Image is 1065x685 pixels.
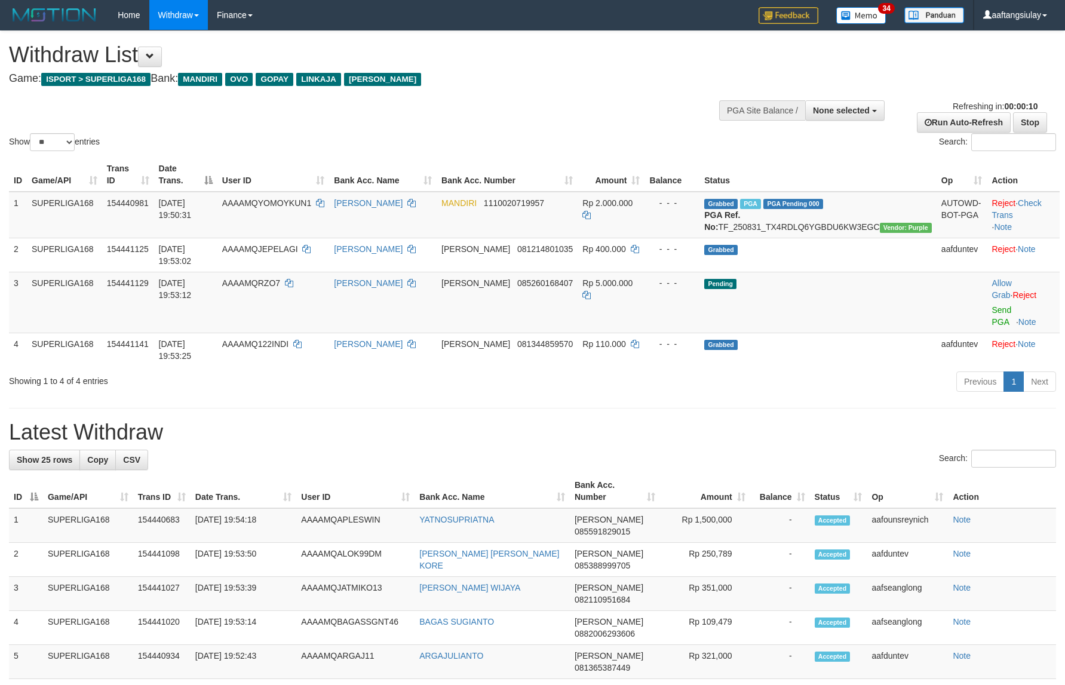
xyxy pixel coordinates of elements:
[191,645,297,679] td: [DATE] 19:52:43
[43,508,133,543] td: SUPERLIGA168
[222,244,298,254] span: AAAAMQJEPELAGI
[992,278,1012,300] span: ·
[43,611,133,645] td: SUPERLIGA168
[107,244,149,254] span: 154441125
[296,73,341,86] span: LINKAJA
[296,645,415,679] td: AAAAMQARGAJ11
[419,617,494,626] a: BAGAS SUGIANTO
[704,245,738,255] span: Grabbed
[441,339,510,349] span: [PERSON_NAME]
[154,158,217,192] th: Date Trans.: activate to sort column descending
[649,277,695,289] div: - - -
[570,474,660,508] th: Bank Acc. Number: activate to sort column ascending
[222,278,280,288] span: AAAAMQRZO7
[178,73,222,86] span: MANDIRI
[953,549,971,558] a: Note
[815,652,851,662] span: Accepted
[649,338,695,350] div: - - -
[1004,102,1038,111] strong: 00:00:10
[971,133,1056,151] input: Search:
[1013,112,1047,133] a: Stop
[575,583,643,592] span: [PERSON_NAME]
[79,450,116,470] a: Copy
[948,474,1056,508] th: Action
[1023,371,1056,392] a: Next
[133,645,191,679] td: 154440934
[813,106,870,115] span: None selected
[582,278,633,288] span: Rp 5.000.000
[904,7,964,23] img: panduan.png
[1018,317,1036,327] a: Note
[1018,339,1036,349] a: Note
[953,651,971,661] a: Note
[992,305,1011,327] a: Send PGA
[867,543,948,577] td: aafduntev
[649,243,695,255] div: - - -
[953,583,971,592] a: Note
[133,543,191,577] td: 154441098
[704,279,736,289] span: Pending
[953,617,971,626] a: Note
[9,645,43,679] td: 5
[43,577,133,611] td: SUPERLIGA168
[9,43,698,67] h1: Withdraw List
[575,595,630,604] span: Copy 082110951684 to clipboard
[159,244,192,266] span: [DATE] 19:53:02
[517,339,573,349] span: Copy 081344859570 to clipboard
[296,508,415,543] td: AAAAMQAPLESWIN
[750,611,810,645] td: -
[987,158,1060,192] th: Action
[750,577,810,611] td: -
[9,543,43,577] td: 2
[575,629,635,638] span: Copy 0882006293606 to clipboard
[9,370,435,387] div: Showing 1 to 4 of 4 entries
[917,112,1011,133] a: Run Auto-Refresh
[296,577,415,611] td: AAAAMQJATMIKO13
[107,339,149,349] span: 154441141
[87,455,108,465] span: Copy
[992,244,1015,254] a: Reject
[9,333,27,367] td: 4
[17,455,72,465] span: Show 25 rows
[334,278,403,288] a: [PERSON_NAME]
[43,474,133,508] th: Game/API: activate to sort column ascending
[992,339,1015,349] a: Reject
[296,474,415,508] th: User ID: activate to sort column ascending
[9,73,698,85] h4: Game: Bank:
[867,474,948,508] th: Op: activate to sort column ascending
[750,474,810,508] th: Balance: activate to sort column ascending
[575,527,630,536] span: Copy 085591829015 to clipboard
[43,543,133,577] td: SUPERLIGA168
[1013,290,1037,300] a: Reject
[575,617,643,626] span: [PERSON_NAME]
[937,158,987,192] th: Op: activate to sort column ascending
[867,611,948,645] td: aafseanglong
[867,645,948,679] td: aafduntev
[133,611,191,645] td: 154441020
[159,339,192,361] span: [DATE] 19:53:25
[191,611,297,645] td: [DATE] 19:53:14
[344,73,421,86] span: [PERSON_NAME]
[9,577,43,611] td: 3
[133,577,191,611] td: 154441027
[719,100,805,121] div: PGA Site Balance /
[43,645,133,679] td: SUPERLIGA168
[810,474,867,508] th: Status: activate to sort column ascending
[9,6,100,24] img: MOTION_logo.png
[644,158,699,192] th: Balance
[575,663,630,672] span: Copy 081365387449 to clipboard
[9,272,27,333] td: 3
[441,198,477,208] span: MANDIRI
[9,420,1056,444] h1: Latest Withdraw
[953,515,971,524] a: Note
[102,158,154,192] th: Trans ID: activate to sort column ascending
[9,508,43,543] td: 1
[334,339,403,349] a: [PERSON_NAME]
[987,192,1060,238] td: · ·
[575,651,643,661] span: [PERSON_NAME]
[699,192,937,238] td: TF_250831_TX4RDLQ6YGBDU6KW3EGC
[660,611,750,645] td: Rp 109,479
[191,577,297,611] td: [DATE] 19:53:39
[27,158,102,192] th: Game/API: activate to sort column ascending
[582,198,633,208] span: Rp 2.000.000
